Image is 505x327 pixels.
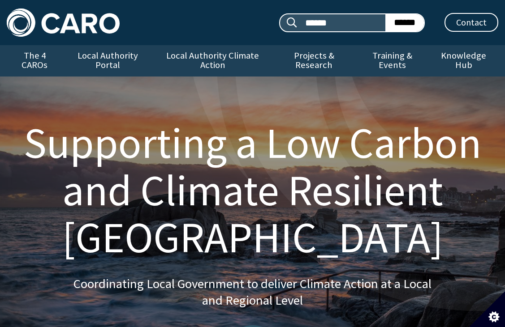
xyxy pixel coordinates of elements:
[73,276,432,309] p: Coordinating Local Government to deliver Climate Action at a Local and Regional Level
[63,45,153,76] a: Local Authority Portal
[7,45,63,76] a: The 4 CAROs
[429,45,498,76] a: Knowledge Hub
[153,45,273,76] a: Local Authority Climate Action
[469,291,505,327] button: Set cookie preferences
[356,45,429,76] a: Training & Events
[445,13,498,32] a: Contact
[17,119,488,261] h1: Supporting a Low Carbon and Climate Resilient [GEOGRAPHIC_DATA]
[7,8,120,37] img: Caro logo
[272,45,355,76] a: Projects & Research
